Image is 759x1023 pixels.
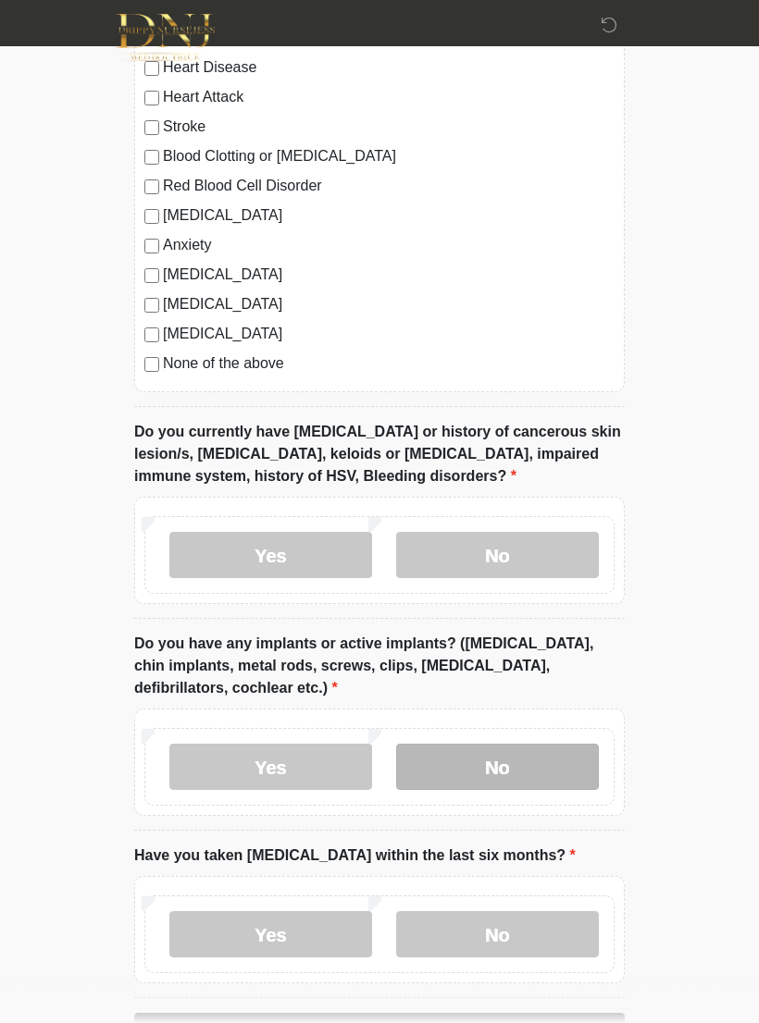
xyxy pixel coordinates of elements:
input: Anxiety [144,239,159,253]
input: [MEDICAL_DATA] [144,298,159,313]
label: [MEDICAL_DATA] [163,204,615,227]
label: Heart Attack [163,86,615,108]
label: Yes [169,911,372,957]
label: Yes [169,744,372,790]
label: [MEDICAL_DATA] [163,264,615,286]
input: [MEDICAL_DATA] [144,209,159,224]
input: Red Blood Cell Disorder [144,179,159,194]
label: No [396,744,599,790]
input: Stroke [144,120,159,135]
input: None of the above [144,357,159,372]
label: Yes [169,532,372,578]
img: DNJ Med Boutique Logo [116,14,215,61]
label: Blood Clotting or [MEDICAL_DATA] [163,145,615,167]
label: [MEDICAL_DATA] [163,293,615,315]
label: Have you taken [MEDICAL_DATA] within the last six months? [134,844,576,867]
label: None of the above [163,352,615,375]
label: Do you have any implants or active implants? ([MEDICAL_DATA], chin implants, metal rods, screws, ... [134,633,625,699]
label: Anxiety [163,234,615,256]
label: Red Blood Cell Disorder [163,175,615,197]
label: Do you currently have [MEDICAL_DATA] or history of cancerous skin lesion/s, [MEDICAL_DATA], keloi... [134,421,625,487]
input: [MEDICAL_DATA] [144,327,159,342]
label: Stroke [163,116,615,138]
input: Heart Attack [144,91,159,105]
input: Blood Clotting or [MEDICAL_DATA] [144,150,159,165]
label: No [396,911,599,957]
input: [MEDICAL_DATA] [144,268,159,283]
label: No [396,532,599,578]
label: [MEDICAL_DATA] [163,323,615,345]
